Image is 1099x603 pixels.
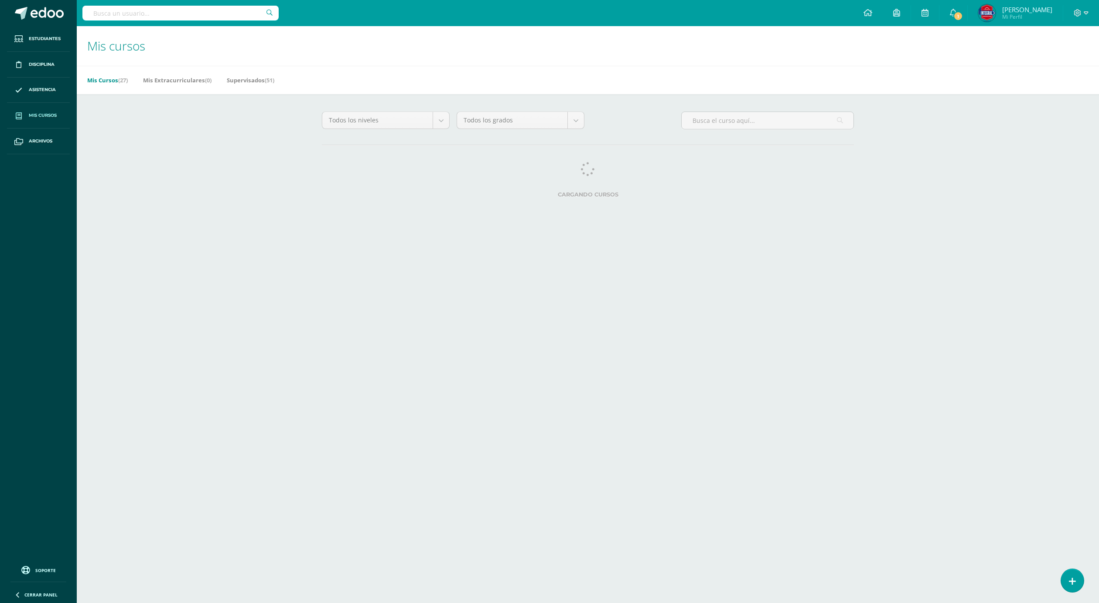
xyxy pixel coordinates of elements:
[29,112,57,119] span: Mis cursos
[265,76,274,84] span: (51)
[7,103,70,129] a: Mis cursos
[24,592,58,598] span: Cerrar panel
[7,52,70,78] a: Disciplina
[29,138,52,145] span: Archivos
[227,73,274,87] a: Supervisados(51)
[205,76,212,84] span: (0)
[1002,5,1052,14] span: [PERSON_NAME]
[87,73,128,87] a: Mis Cursos(27)
[7,26,70,52] a: Estudiantes
[1002,13,1052,20] span: Mi Perfil
[7,78,70,103] a: Asistencia
[978,4,996,22] img: 6567dd4201f82c4dcbe86bc0297fb11a.png
[329,112,426,129] span: Todos los niveles
[143,73,212,87] a: Mis Extracurriculares(0)
[82,6,279,20] input: Busca un usuario...
[7,129,70,154] a: Archivos
[322,191,854,198] label: Cargando cursos
[35,567,56,573] span: Soporte
[118,76,128,84] span: (27)
[457,112,584,129] a: Todos los grados
[29,35,61,42] span: Estudiantes
[322,112,449,129] a: Todos los niveles
[29,86,56,93] span: Asistencia
[464,112,561,129] span: Todos los grados
[29,61,55,68] span: Disciplina
[10,564,66,576] a: Soporte
[87,37,145,54] span: Mis cursos
[682,112,853,129] input: Busca el curso aquí...
[953,11,963,21] span: 1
